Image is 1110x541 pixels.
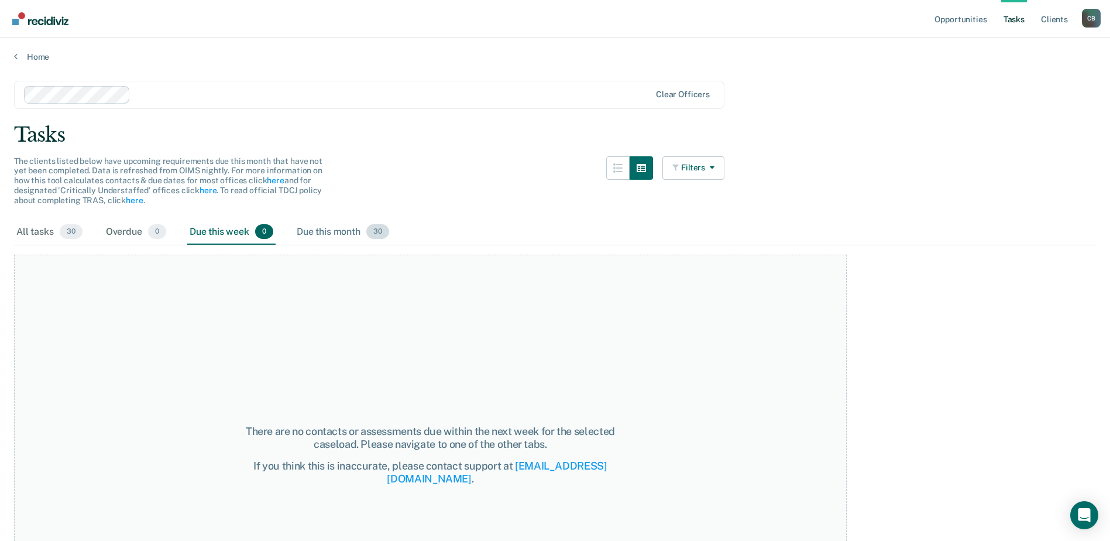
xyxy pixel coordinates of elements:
[12,12,68,25] img: Recidiviz
[387,460,607,485] a: [EMAIL_ADDRESS][DOMAIN_NAME]
[14,156,322,205] span: The clients listed below have upcoming requirements due this month that have not yet been complet...
[662,156,724,180] button: Filters
[1082,9,1101,28] button: Profile dropdown button
[60,224,83,239] span: 30
[1082,9,1101,28] div: C B
[267,176,284,185] a: here
[104,220,169,245] div: Overdue0
[200,186,216,195] a: here
[14,220,85,245] div: All tasks30
[656,90,710,100] div: Clear officers
[14,123,1096,147] div: Tasks
[148,224,166,239] span: 0
[126,196,143,205] a: here
[1070,501,1098,529] div: Open Intercom Messenger
[222,425,638,450] div: There are no contacts or assessments due within the next week for the selected caseload. Please n...
[222,460,638,485] div: If you think this is inaccurate, please contact support at .
[366,224,389,239] span: 30
[187,220,276,245] div: Due this week0
[255,224,273,239] span: 0
[294,220,391,245] div: Due this month30
[14,52,1096,62] a: Home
